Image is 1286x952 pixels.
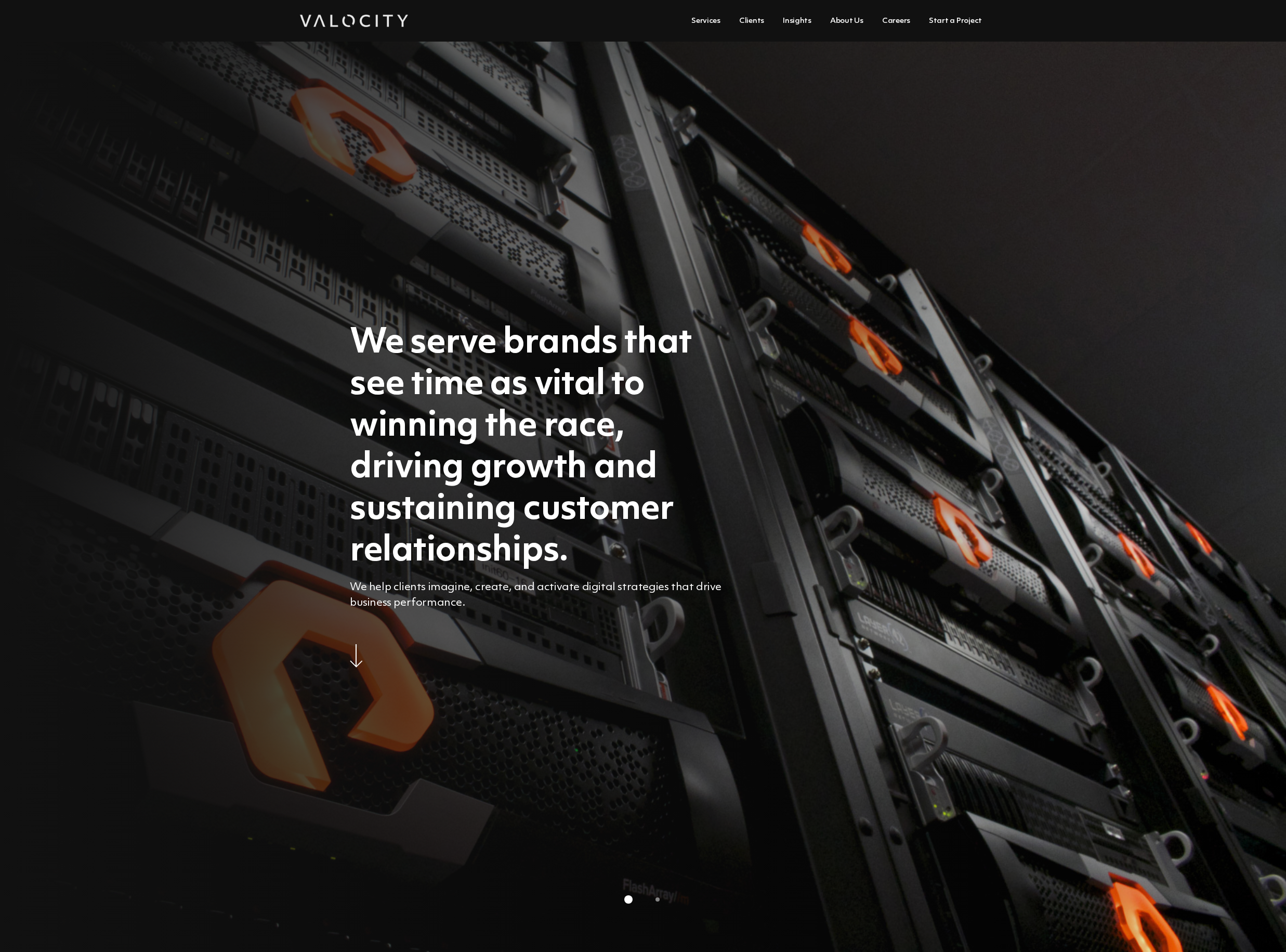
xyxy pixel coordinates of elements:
[735,11,768,31] a: Clients
[350,580,735,611] p: We help clients imagine, create, and activate digital strategies that drive business performance.
[350,322,735,572] h1: We serve brands that see time as vital to winning the race, driving growth and sustaining custome...
[300,15,408,27] img: Valocity Digital
[687,11,725,31] a: Services
[826,11,868,31] a: About Us
[925,11,986,31] a: Start a Project
[779,11,816,31] a: Insights
[878,11,914,31] a: Careers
